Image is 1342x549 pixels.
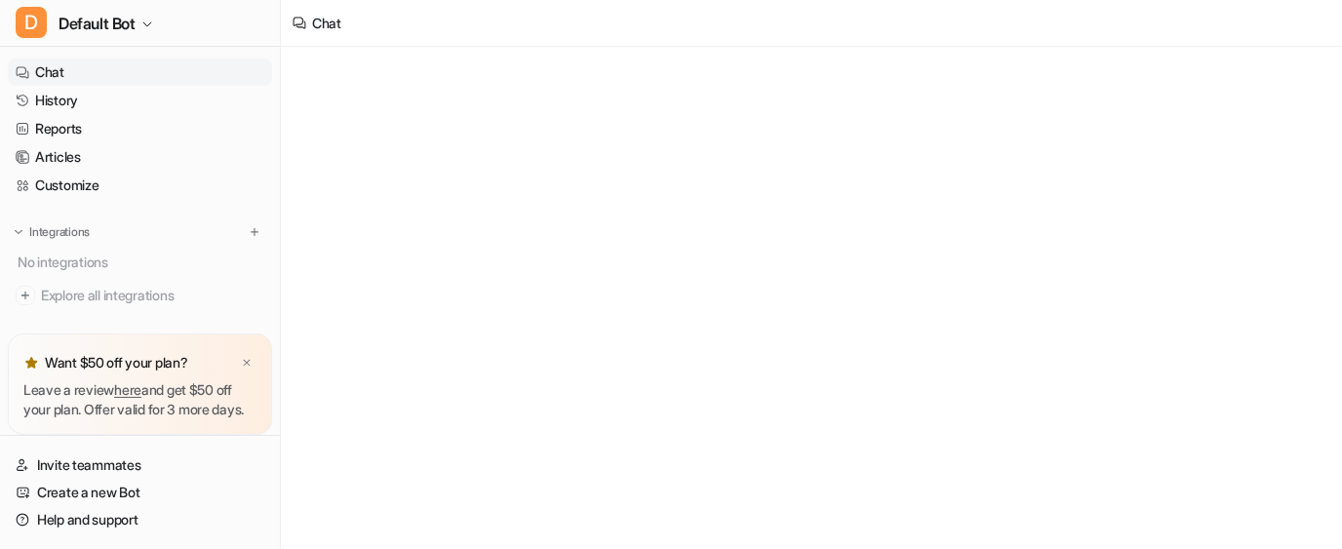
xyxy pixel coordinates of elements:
[114,381,141,398] a: here
[8,479,272,506] a: Create a new Bot
[33,333,153,350] p: Integration suggestions
[12,225,25,239] img: expand menu
[23,380,257,419] p: Leave a review and get $50 off your plan. Offer valid for 3 more days.
[8,115,272,142] a: Reports
[241,357,253,370] img: x
[8,222,96,242] button: Integrations
[16,286,35,305] img: explore all integrations
[8,451,272,479] a: Invite teammates
[29,224,90,240] p: Integrations
[12,246,272,278] div: No integrations
[45,353,188,373] p: Want $50 off your plan?
[248,225,261,239] img: menu_add.svg
[59,10,136,37] span: Default Bot
[41,280,264,311] span: Explore all integrations
[8,59,272,86] a: Chat
[8,143,272,171] a: Articles
[23,355,39,371] img: star
[312,13,341,33] div: Chat
[8,172,272,199] a: Customize
[8,506,272,533] a: Help and support
[16,7,47,38] span: D
[8,87,272,114] a: History
[8,282,272,309] a: Explore all integrations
